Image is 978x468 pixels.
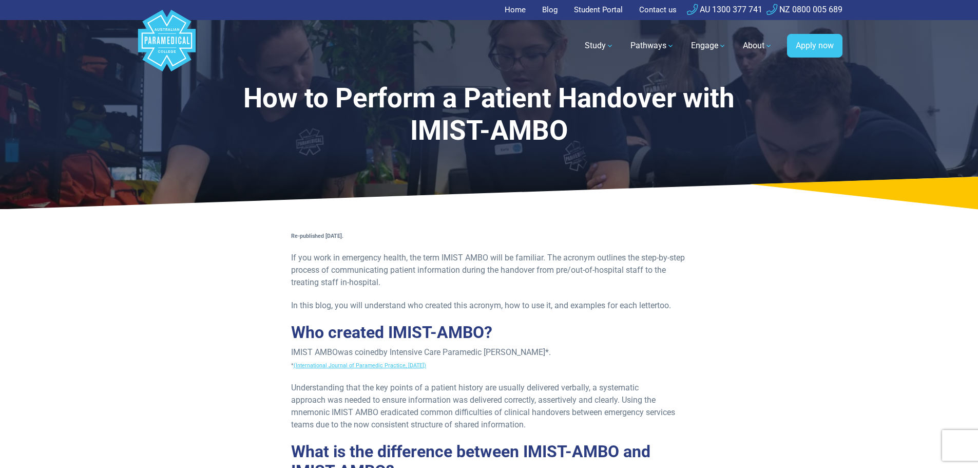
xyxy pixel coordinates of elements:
a: Australian Paramedical College [136,20,198,72]
a: Pathways [624,31,681,60]
a: Study [579,31,620,60]
a: NZ 0800 005 689 [766,5,842,14]
span: IMIST AMBO [291,347,338,357]
span: by Intensive Care Paramedic [PERSON_NAME]*. [379,347,551,357]
a: (International Journal of Paramedic Practice, [DATE]) [294,362,426,369]
a: Apply now [787,34,842,58]
a: About [737,31,779,60]
strong: Re-published [DATE]. [291,233,343,239]
h1: How to Perform a Patient Handover with IMIST-AMBO [224,82,754,147]
span: was coined [338,347,379,357]
span: If you work in emergency health, the term IMIST AMBO will be familiar. The acronym outlines the s... [291,253,685,287]
p: Understanding that the key points of a patient history are usually delivered verbally, a systemat... [291,382,687,431]
span: In this blog, you will understand who created this acronym, how to use it, and examples for each ... [291,301,657,310]
span: too [657,301,669,310]
span: . [669,301,671,310]
a: AU 1300 377 741 [687,5,762,14]
span: Who created IMIST-AMBO? [291,323,492,342]
a: Engage [685,31,733,60]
